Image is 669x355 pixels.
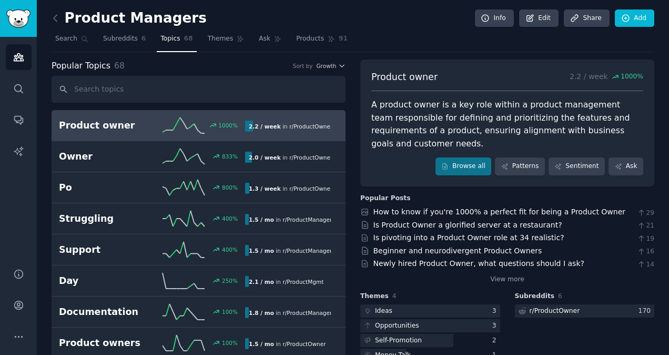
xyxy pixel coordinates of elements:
[289,185,332,192] span: r/ ProductOwner
[59,243,152,257] h2: Support
[360,292,389,301] span: Themes
[245,307,331,318] div: in
[282,279,323,285] span: r/ ProductMgmt
[52,265,346,297] a: Day250%2.1 / moin r/ProductMgmt
[114,61,125,71] span: 68
[255,31,285,52] a: Ask
[52,31,92,52] a: Search
[52,10,207,27] h2: Product Managers
[245,276,327,287] div: in
[637,221,654,231] span: 21
[59,150,152,163] h2: Owner
[519,9,559,27] a: Edit
[249,310,274,316] b: 1.8 / mo
[160,34,180,44] span: Topics
[184,34,193,44] span: 68
[375,321,419,331] div: Opportunities
[360,194,411,203] div: Popular Posts
[558,292,562,300] span: 6
[375,336,422,346] div: Self-Promotion
[157,31,196,52] a: Topics68
[371,98,643,150] div: A product owner is a key role within a product management team responsible for defining and prior...
[373,246,542,255] a: Beginner and neurodivergent Product Owners
[564,9,609,27] a: Share
[55,34,77,44] span: Search
[292,31,351,52] a: Products91
[141,34,146,44] span: 6
[59,305,152,319] h2: Documentation
[52,203,346,234] a: Struggling400%1.5 / moin r/ProductManagement
[435,157,492,175] a: Browse all
[249,341,274,347] b: 1.5 / mo
[615,9,654,27] a: Add
[316,62,346,70] button: Growth
[375,307,392,316] div: Ideas
[549,157,605,175] a: Sentiment
[245,245,331,256] div: in
[249,248,274,254] b: 1.5 / mo
[637,260,654,270] span: 14
[637,209,654,218] span: 29
[52,297,346,328] a: Documentation100%1.8 / moin r/ProductManagement
[245,338,330,349] div: in
[492,336,500,346] div: 2
[249,185,281,192] b: 1.3 / week
[222,277,238,284] div: 250 %
[360,334,500,347] a: Self-Promotion2
[249,279,274,285] b: 2.1 / mo
[515,304,655,318] a: r/ProductOwner170
[222,339,238,347] div: 100 %
[59,119,152,132] h2: Product owner
[289,123,332,130] span: r/ ProductOwner
[222,184,238,191] div: 800 %
[289,154,332,161] span: r/ ProductOwner
[492,307,500,316] div: 3
[52,234,346,265] a: Support400%1.5 / moin r/ProductManagement
[59,274,152,288] h2: Day
[245,214,331,225] div: in
[249,123,281,130] b: 2.2 / week
[316,62,336,70] span: Growth
[373,259,584,268] a: Newly hired Product Owner, what questions should I ask?
[99,31,149,52] a: Subreddits6
[373,208,626,216] a: How to know if you're 1000% a perfect fit for being a Product Owner
[222,153,238,160] div: 833 %
[492,321,500,331] div: 3
[360,304,500,318] a: Ideas3
[222,308,238,315] div: 100 %
[475,9,514,27] a: Info
[530,307,580,316] div: r/ ProductOwner
[495,157,544,175] a: Patterns
[245,121,331,132] div: in
[52,141,346,172] a: Owner833%2.0 / weekin r/ProductOwner
[52,76,346,103] input: Search topics
[204,31,248,52] a: Themes
[282,310,344,316] span: r/ ProductManagement
[52,60,110,73] span: Popular Topics
[371,71,438,84] span: Product owner
[245,183,331,194] div: in
[637,234,654,244] span: 19
[282,248,344,254] span: r/ ProductManagement
[245,152,331,163] div: in
[218,122,238,129] div: 1000 %
[259,34,270,44] span: Ask
[208,34,234,44] span: Themes
[339,34,348,44] span: 91
[52,110,346,141] a: Product owner1000%2.2 / weekin r/ProductOwner
[103,34,138,44] span: Subreddits
[609,157,643,175] a: Ask
[638,307,654,316] div: 170
[621,72,643,82] span: 1000 %
[222,215,238,222] div: 400 %
[222,246,238,253] div: 400 %
[59,212,152,225] h2: Struggling
[637,247,654,257] span: 16
[249,154,281,161] b: 2.0 / week
[59,181,152,194] h2: Po
[373,233,564,242] a: Is pivoting into a Product Owner role at 34 realistic?
[296,34,324,44] span: Products
[6,9,31,28] img: GummySearch logo
[293,62,313,70] div: Sort by
[282,216,344,223] span: r/ ProductManagement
